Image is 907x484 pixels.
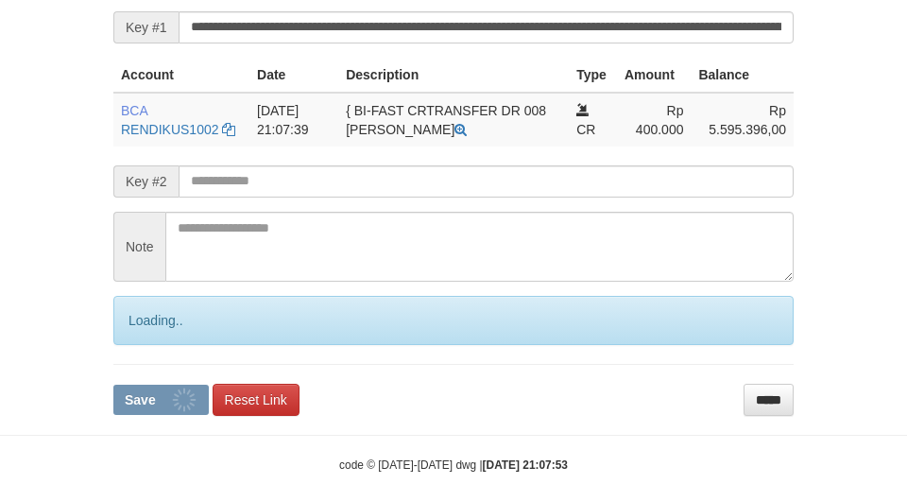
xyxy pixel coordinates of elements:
span: Save [125,392,156,407]
a: Copy RENDIKUS1002 to clipboard [222,122,235,137]
span: Note [113,212,165,282]
td: Rp 5.595.396,00 [691,93,794,147]
td: Rp 400.000 [617,93,692,147]
th: Amount [617,58,692,93]
th: Date [249,58,338,93]
td: { BI-FAST CRTRANSFER DR 008 [PERSON_NAME] [338,93,569,147]
span: CR [576,122,595,137]
th: Balance [691,58,794,93]
span: Reset Link [225,392,287,407]
span: BCA [121,103,147,118]
th: Type [569,58,617,93]
div: Loading.. [113,296,794,345]
a: RENDIKUS1002 [121,122,219,137]
td: [DATE] 21:07:39 [249,93,338,147]
span: Key #1 [113,11,179,43]
th: Account [113,58,249,93]
small: code © [DATE]-[DATE] dwg | [339,458,568,472]
strong: [DATE] 21:07:53 [483,458,568,472]
button: Save [113,385,209,415]
span: Key #2 [113,165,179,198]
a: Reset Link [213,384,299,416]
th: Description [338,58,569,93]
